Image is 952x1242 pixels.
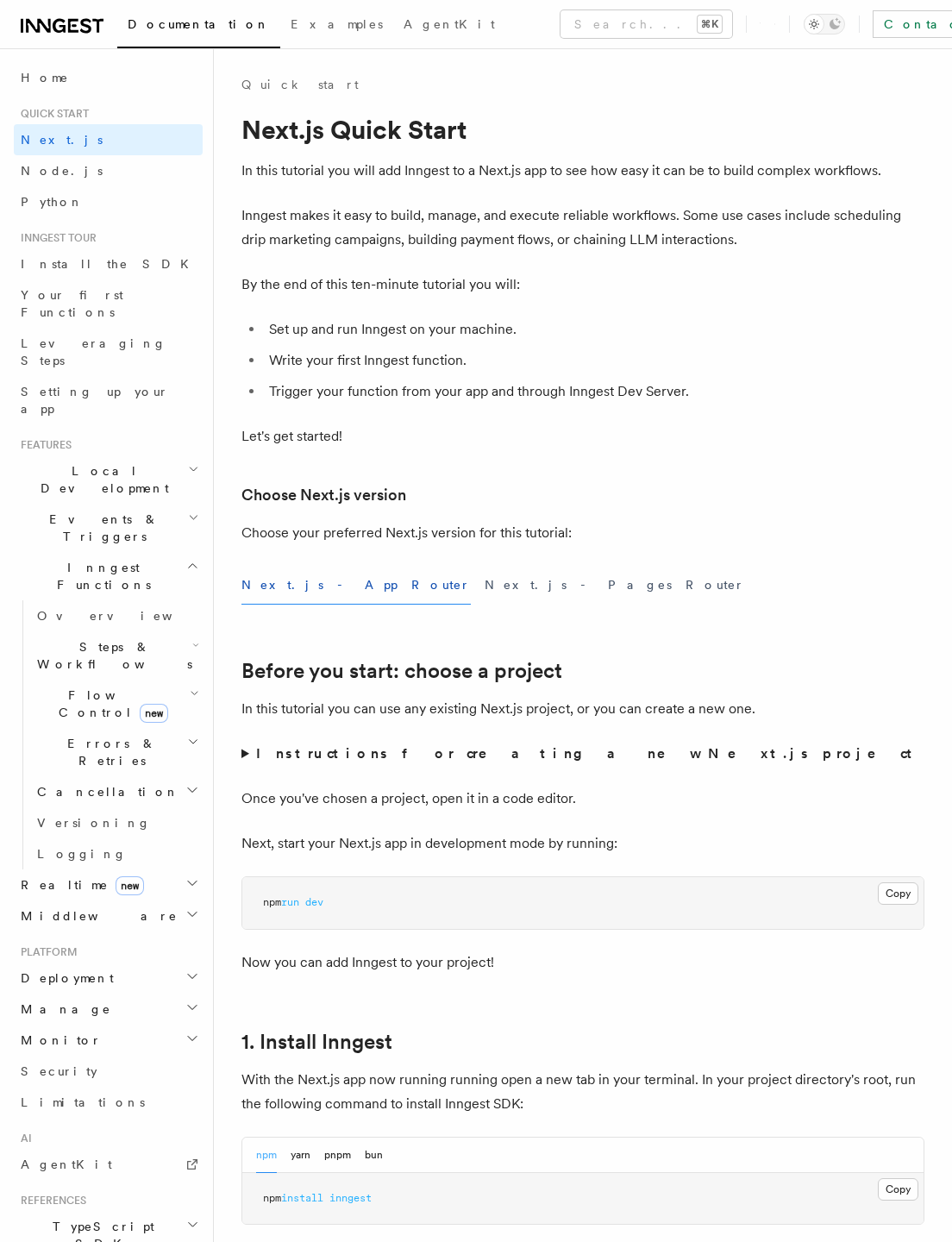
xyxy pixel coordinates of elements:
button: Errors & Retries [30,728,203,776]
p: Let's get started! [241,424,924,448]
span: Versioning [37,816,151,830]
a: Documentation [117,5,280,48]
span: new [116,876,144,895]
span: npm [263,1192,281,1204]
button: Deployment [14,963,203,994]
h1: Next.js Quick Start [241,114,924,145]
a: Quick start [241,76,359,93]
span: Setting up your app [21,385,169,416]
button: Copy [878,882,918,905]
a: Examples [280,5,393,47]
summary: Instructions for creating a new Next.js project [241,742,924,766]
button: yarn [291,1138,310,1173]
span: Deployment [14,969,114,987]
button: Search...⌘K [561,10,732,38]
div: Inngest Functions [14,600,203,869]
strong: Instructions for creating a new Next.js project [256,745,919,762]
a: AgentKit [14,1149,203,1180]
span: Quick start [14,107,89,121]
span: Monitor [14,1032,102,1049]
span: Documentation [128,17,270,31]
button: Copy [878,1178,918,1201]
span: install [281,1192,323,1204]
button: Realtimenew [14,869,203,900]
span: Inngest Functions [14,559,186,593]
span: Cancellation [30,783,179,800]
li: Write your first Inngest function. [264,348,924,373]
span: Steps & Workflows [30,638,192,673]
button: Next.js - App Router [241,566,471,605]
p: Once you've chosen a project, open it in a code editor. [241,787,924,811]
p: In this tutorial you will add Inngest to a Next.js app to see how easy it can be to build complex... [241,159,924,183]
span: Features [14,438,72,452]
a: 1. Install Inngest [241,1030,392,1054]
span: Realtime [14,876,144,894]
span: Overview [37,609,215,623]
span: AgentKit [21,1157,112,1171]
button: bun [365,1138,383,1173]
span: Flow Control [30,687,190,721]
span: Logging [37,847,127,861]
span: AI [14,1132,32,1145]
span: Middleware [14,907,178,925]
span: Node.js [21,164,103,178]
a: Setting up your app [14,376,203,424]
button: Manage [14,994,203,1025]
span: Examples [291,17,383,31]
span: Errors & Retries [30,735,187,769]
button: Local Development [14,455,203,504]
span: AgentKit [404,17,495,31]
span: Leveraging Steps [21,336,166,367]
a: Choose Next.js version [241,483,406,507]
button: Middleware [14,900,203,931]
span: Python [21,195,84,209]
a: Python [14,186,203,217]
span: dev [305,896,323,908]
span: Inngest tour [14,231,97,245]
span: Next.js [21,133,103,147]
button: Inngest Functions [14,552,203,600]
button: Monitor [14,1025,203,1056]
li: Set up and run Inngest on your machine. [264,317,924,342]
span: Manage [14,1000,111,1018]
a: Limitations [14,1087,203,1118]
p: By the end of this ten-minute tutorial you will: [241,273,924,297]
p: With the Next.js app now running running open a new tab in your terminal. In your project directo... [241,1068,924,1116]
span: Your first Functions [21,288,123,319]
li: Trigger your function from your app and through Inngest Dev Server. [264,379,924,404]
a: Logging [30,838,203,869]
a: AgentKit [393,5,505,47]
button: npm [256,1138,277,1173]
kbd: ⌘K [698,16,722,33]
a: Home [14,62,203,93]
a: Next.js [14,124,203,155]
button: Events & Triggers [14,504,203,552]
span: Home [21,69,69,86]
a: Overview [30,600,203,631]
span: Events & Triggers [14,511,188,545]
p: Next, start your Next.js app in development mode by running: [241,831,924,856]
p: Choose your preferred Next.js version for this tutorial: [241,521,924,545]
a: Install the SDK [14,248,203,279]
span: References [14,1194,86,1207]
button: Cancellation [30,776,203,807]
a: Your first Functions [14,279,203,328]
button: Toggle dark mode [804,14,845,34]
span: inngest [329,1192,372,1204]
button: Flow Controlnew [30,680,203,728]
button: Next.js - Pages Router [485,566,745,605]
p: In this tutorial you can use any existing Next.js project, or you can create a new one. [241,697,924,721]
span: Limitations [21,1095,145,1109]
button: pnpm [324,1138,351,1173]
a: Before you start: choose a project [241,659,562,683]
a: Node.js [14,155,203,186]
span: Local Development [14,462,188,497]
span: Platform [14,945,78,959]
span: npm [263,896,281,908]
p: Inngest makes it easy to build, manage, and execute reliable workflows. Some use cases include sc... [241,204,924,252]
a: Versioning [30,807,203,838]
span: Install the SDK [21,257,199,271]
span: run [281,896,299,908]
p: Now you can add Inngest to your project! [241,950,924,975]
a: Security [14,1056,203,1087]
